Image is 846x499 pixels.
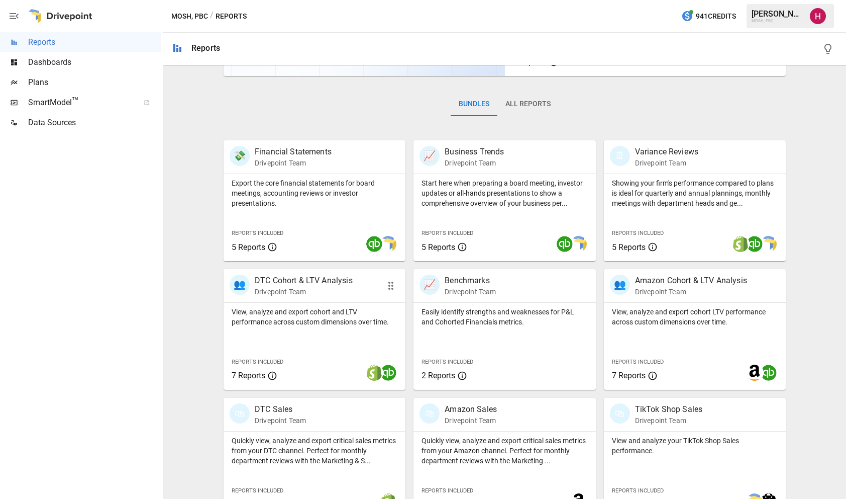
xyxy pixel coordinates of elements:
span: Reports Included [612,230,664,236]
button: 941Credits [677,7,740,26]
p: View and analyze your TikTok Shop Sales performance. [612,436,778,456]
img: amazon [747,365,763,381]
p: Drivepoint Team [445,158,504,168]
span: Reports Included [232,359,283,365]
div: 📈 [419,275,440,295]
img: shopify [732,236,749,252]
p: View, analyze and export cohort and LTV performance across custom dimensions over time. [232,307,397,327]
img: smart model [571,236,587,252]
img: quickbooks [761,365,777,381]
div: 👥 [230,275,250,295]
p: Drivepoint Team [255,287,353,297]
span: Reports Included [232,487,283,494]
div: 🛍 [230,403,250,424]
img: quickbooks [557,236,573,252]
div: [PERSON_NAME] [752,9,804,19]
img: quickbooks [747,236,763,252]
span: Reports Included [232,230,283,236]
span: Reports Included [421,487,473,494]
p: Easily identify strengths and weaknesses for P&L and Cohorted Financials metrics. [421,307,587,327]
p: Drivepoint Team [445,415,497,426]
span: SmartModel [28,97,133,109]
p: Drivepoint Team [255,415,306,426]
p: Financial Statements [255,146,332,158]
p: Amazon Cohort & LTV Analysis [635,275,747,287]
span: Reports Included [612,359,664,365]
p: Showing your firm's performance compared to plans is ideal for quarterly and annual plannings, mo... [612,178,778,208]
p: Variance Reviews [635,146,698,158]
p: TikTok Shop Sales [635,403,703,415]
p: Drivepoint Team [255,158,332,168]
p: Quickly view, analyze and export critical sales metrics from your Amazon channel. Perfect for mon... [421,436,587,466]
p: DTC Cohort & LTV Analysis [255,275,353,287]
button: MOSH, PBC [171,10,208,23]
div: 🛍 [610,403,630,424]
p: Drivepoint Team [635,415,703,426]
p: Amazon Sales [445,403,497,415]
div: 👥 [610,275,630,295]
p: Export the core financial statements for board meetings, accounting reviews or investor presentat... [232,178,397,208]
p: Drivepoint Team [635,158,698,168]
span: 2 Reports [421,371,455,380]
span: 7 Reports [612,371,646,380]
span: Plans [28,76,161,89]
p: Benchmarks [445,275,496,287]
p: Drivepoint Team [445,287,496,297]
p: Start here when preparing a board meeting, investor updates or all-hands presentations to show a ... [421,178,587,208]
div: 🗓 [610,146,630,166]
span: 5 Reports [421,242,455,252]
p: DTC Sales [255,403,306,415]
img: Hayton Oei [810,8,826,24]
span: Data Sources [28,117,161,129]
span: Reports Included [612,487,664,494]
span: Reports Included [421,230,473,236]
button: All Reports [497,92,559,116]
div: Reports [191,43,220,53]
button: Bundles [451,92,497,116]
span: 7 Reports [232,371,265,380]
p: Drivepoint Team [635,287,747,297]
div: / [210,10,214,23]
div: 🛍 [419,403,440,424]
div: 📈 [419,146,440,166]
div: MOSH, PBC [752,19,804,23]
button: Hayton Oei [804,2,832,30]
div: 💸 [230,146,250,166]
span: Dashboards [28,56,161,68]
img: quickbooks [366,236,382,252]
p: Business Trends [445,146,504,158]
img: quickbooks [380,365,396,381]
span: 941 Credits [696,10,736,23]
img: shopify [366,365,382,381]
span: 5 Reports [232,242,265,252]
span: Reports [28,36,161,48]
img: smart model [761,236,777,252]
span: Reports Included [421,359,473,365]
img: smart model [380,236,396,252]
p: View, analyze and export cohort LTV performance across custom dimensions over time. [612,307,778,327]
span: 5 Reports [612,242,646,252]
span: ™ [72,95,79,108]
p: Quickly view, analyze and export critical sales metrics from your DTC channel. Perfect for monthl... [232,436,397,466]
